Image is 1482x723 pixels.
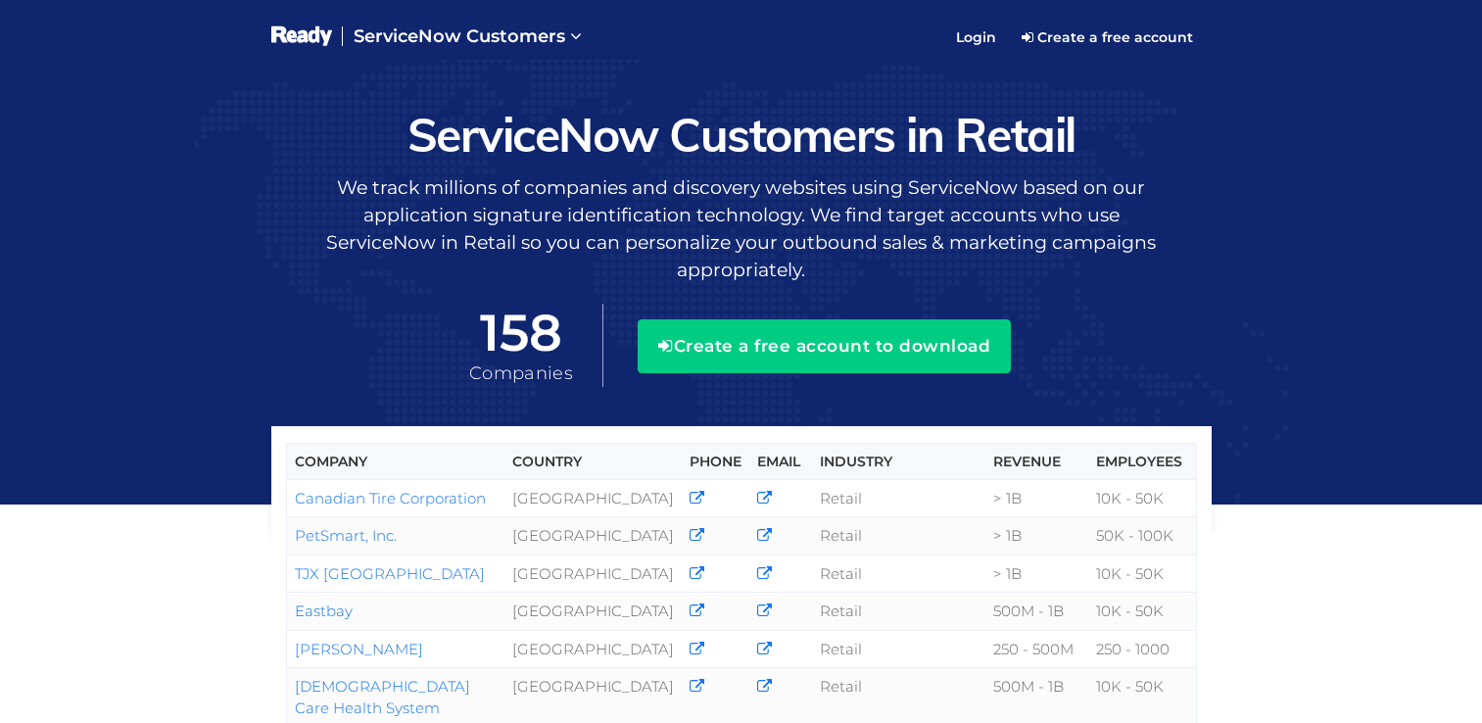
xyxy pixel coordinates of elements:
[295,526,397,545] a: PetSmart, Inc.
[342,10,594,65] a: ServiceNow Customers
[504,593,682,630] td: [GEOGRAPHIC_DATA]
[944,13,1008,62] a: Login
[1088,630,1196,667] td: 250 - 1000
[985,593,1088,630] td: 500M - 1B
[295,602,353,620] a: Eastbay
[682,444,749,480] th: Phone
[638,319,1011,372] button: Create a free account to download
[985,630,1088,667] td: 250 - 500M
[469,305,573,361] span: 158
[286,444,504,480] th: Company
[504,630,682,667] td: [GEOGRAPHIC_DATA]
[1088,444,1196,480] th: Employees
[812,593,985,630] td: Retail
[271,174,1212,284] p: We track millions of companies and discovery websites using ServiceNow based on our application s...
[812,554,985,592] td: Retail
[985,554,1088,592] td: > 1B
[985,444,1088,480] th: Revenue
[1088,517,1196,554] td: 50K - 100K
[295,640,423,658] a: [PERSON_NAME]
[504,444,682,480] th: Country
[985,480,1088,517] td: > 1B
[295,564,485,583] a: TJX [GEOGRAPHIC_DATA]
[812,444,985,480] th: Industry
[812,517,985,554] td: Retail
[271,24,333,49] img: logo
[985,517,1088,554] td: > 1B
[504,517,682,554] td: [GEOGRAPHIC_DATA]
[956,28,996,46] span: Login
[354,25,565,47] span: ServiceNow Customers
[1008,22,1207,53] a: Create a free account
[504,480,682,517] td: [GEOGRAPHIC_DATA]
[271,109,1212,161] h1: ServiceNow Customers in Retail
[1088,480,1196,517] td: 10K - 50K
[812,480,985,517] td: Retail
[295,489,486,507] a: Canadian Tire Corporation
[1088,593,1196,630] td: 10K - 50K
[295,677,470,716] a: [DEMOGRAPHIC_DATA] Care Health System
[1088,554,1196,592] td: 10K - 50K
[812,630,985,667] td: Retail
[504,554,682,592] td: [GEOGRAPHIC_DATA]
[469,362,573,384] span: Companies
[749,444,812,480] th: Email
